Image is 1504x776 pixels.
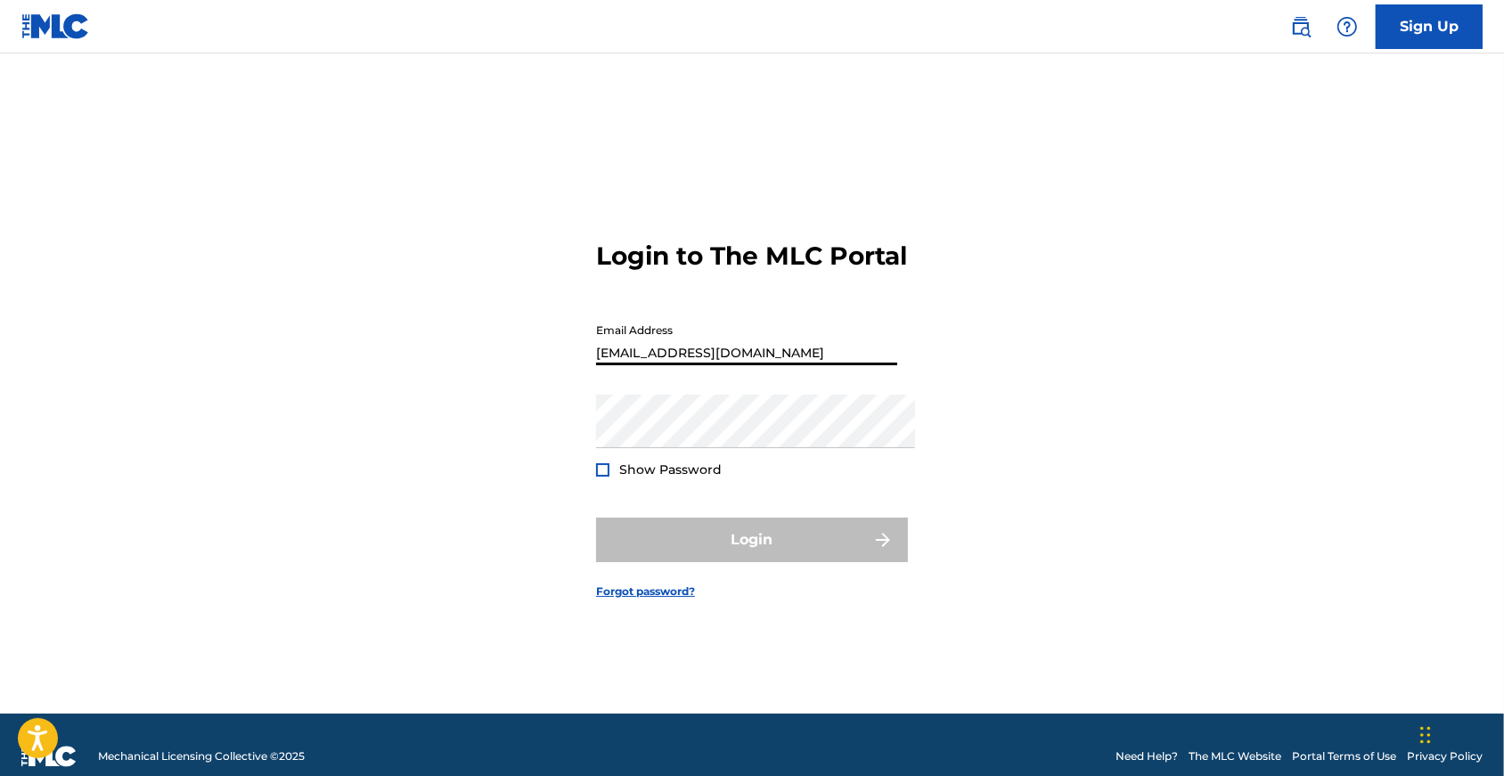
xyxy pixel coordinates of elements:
[1336,16,1358,37] img: help
[619,462,722,478] span: Show Password
[1290,16,1312,37] img: search
[1407,748,1483,764] a: Privacy Policy
[1420,708,1431,762] div: Drag
[1283,9,1319,45] a: Public Search
[21,746,77,767] img: logo
[1329,9,1365,45] div: Help
[596,241,907,272] h3: Login to The MLC Portal
[596,584,695,600] a: Forgot password?
[1292,748,1396,764] a: Portal Terms of Use
[98,748,305,764] span: Mechanical Licensing Collective © 2025
[1415,690,1504,776] iframe: Chat Widget
[1376,4,1483,49] a: Sign Up
[21,13,90,39] img: MLC Logo
[1116,748,1178,764] a: Need Help?
[1189,748,1281,764] a: The MLC Website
